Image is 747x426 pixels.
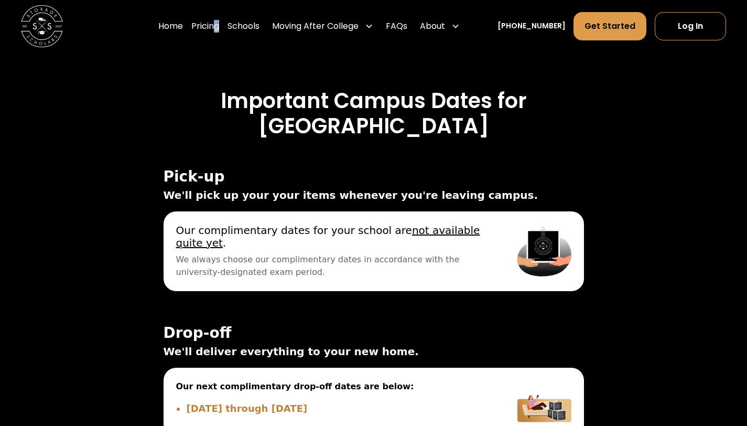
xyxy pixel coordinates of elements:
span: Our complimentary dates for your school are . [176,224,493,249]
div: Moving After College [268,12,377,41]
a: Get Started [573,12,646,40]
a: Home [158,12,183,41]
span: Pick-up [164,168,584,185]
li: [DATE] through [DATE] [186,401,492,416]
img: Pickup Image [517,224,571,279]
h3: [GEOGRAPHIC_DATA] [37,114,710,139]
a: Schools [228,12,259,41]
img: Storage Scholars main logo [21,5,63,47]
div: About [420,20,445,33]
h3: Important Campus Dates for [37,89,710,114]
u: not available quite yet [176,224,480,249]
span: We'll deliver everything to your new home. [164,344,584,359]
span: We'll pick up your your items whenever you're leaving campus. [164,187,584,203]
a: Pricing [191,12,219,41]
span: Drop-off [164,325,584,342]
a: FAQs [386,12,407,41]
a: [PHONE_NUMBER] [497,20,566,31]
div: About [416,12,464,41]
div: Moving After College [272,20,359,33]
span: We always choose our complimentary dates in accordance with the university-designated exam period. [176,253,493,279]
span: Our next complimentary drop-off dates are below: [176,380,493,393]
a: Log In [655,12,726,40]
